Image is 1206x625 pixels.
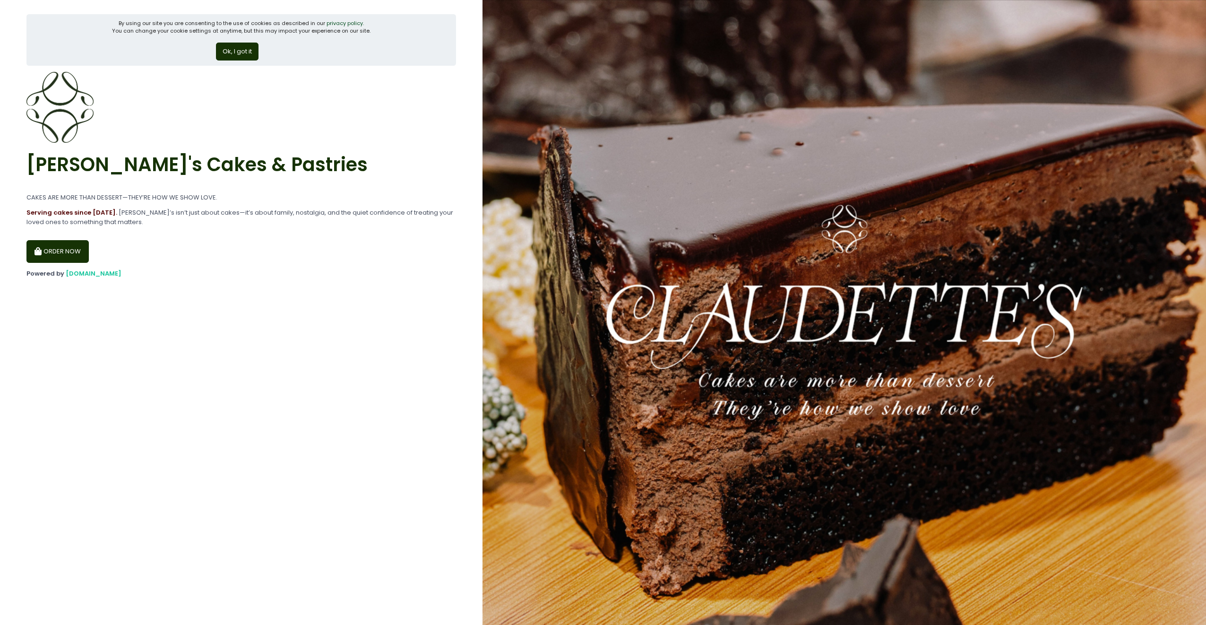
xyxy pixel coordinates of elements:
[66,269,121,278] a: [DOMAIN_NAME]
[26,208,117,217] b: Serving cakes since [DATE].
[26,72,94,143] img: Claudette’s Cakeshop
[26,240,89,263] button: ORDER NOW
[327,19,364,27] a: privacy policy.
[26,208,456,226] div: [PERSON_NAME]’s isn’t just about cakes—it’s about family, nostalgia, and the quiet confidence of ...
[26,143,456,187] div: [PERSON_NAME]'s Cakes & Pastries
[26,193,456,202] div: CAKES ARE MORE THAN DESSERT—THEY’RE HOW WE SHOW LOVE.
[26,269,456,278] div: Powered by
[112,19,370,35] div: By using our site you are consenting to the use of cookies as described in our You can change you...
[216,43,258,61] button: Ok, I got it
